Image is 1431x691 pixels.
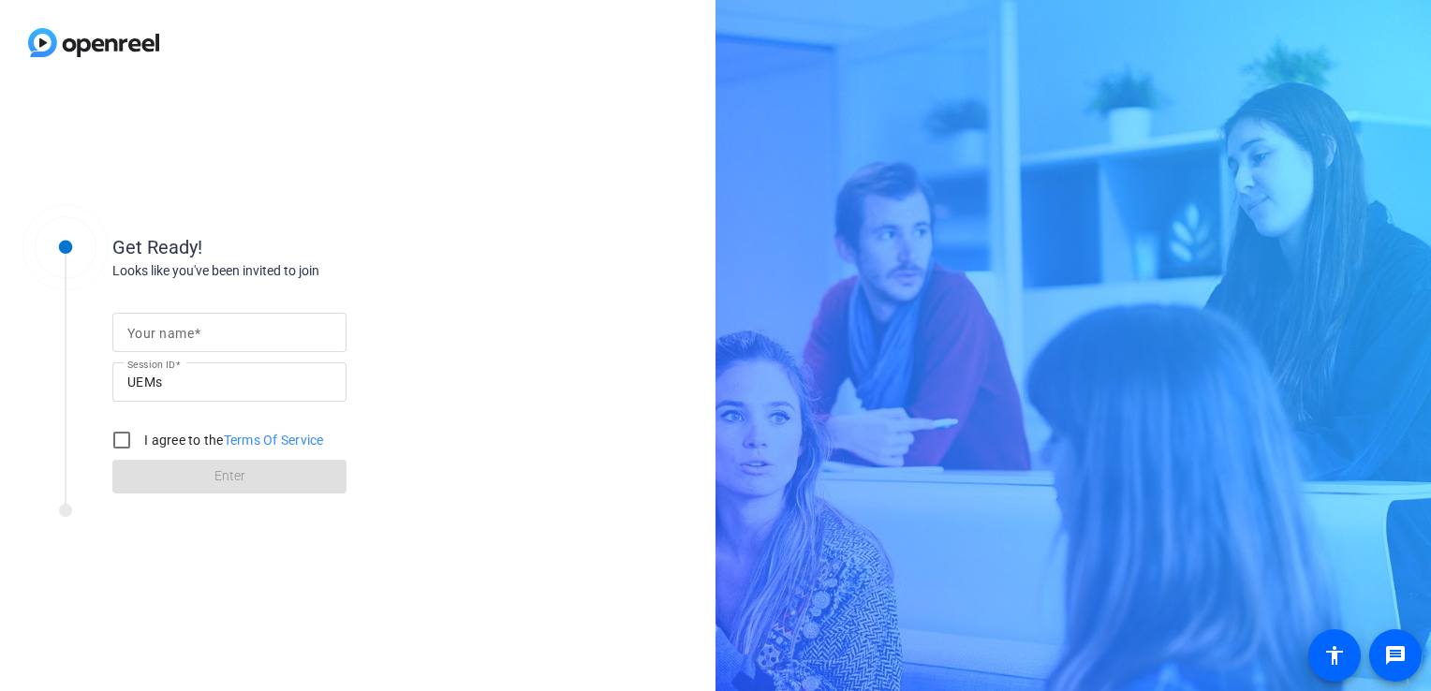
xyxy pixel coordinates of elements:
div: Get Ready! [112,233,487,261]
label: I agree to the [140,431,324,449]
mat-label: Your name [127,326,194,341]
mat-icon: accessibility [1323,644,1346,667]
a: Terms Of Service [224,433,324,448]
mat-icon: message [1384,644,1407,667]
div: Looks like you've been invited to join [112,261,487,281]
mat-label: Session ID [127,359,175,370]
